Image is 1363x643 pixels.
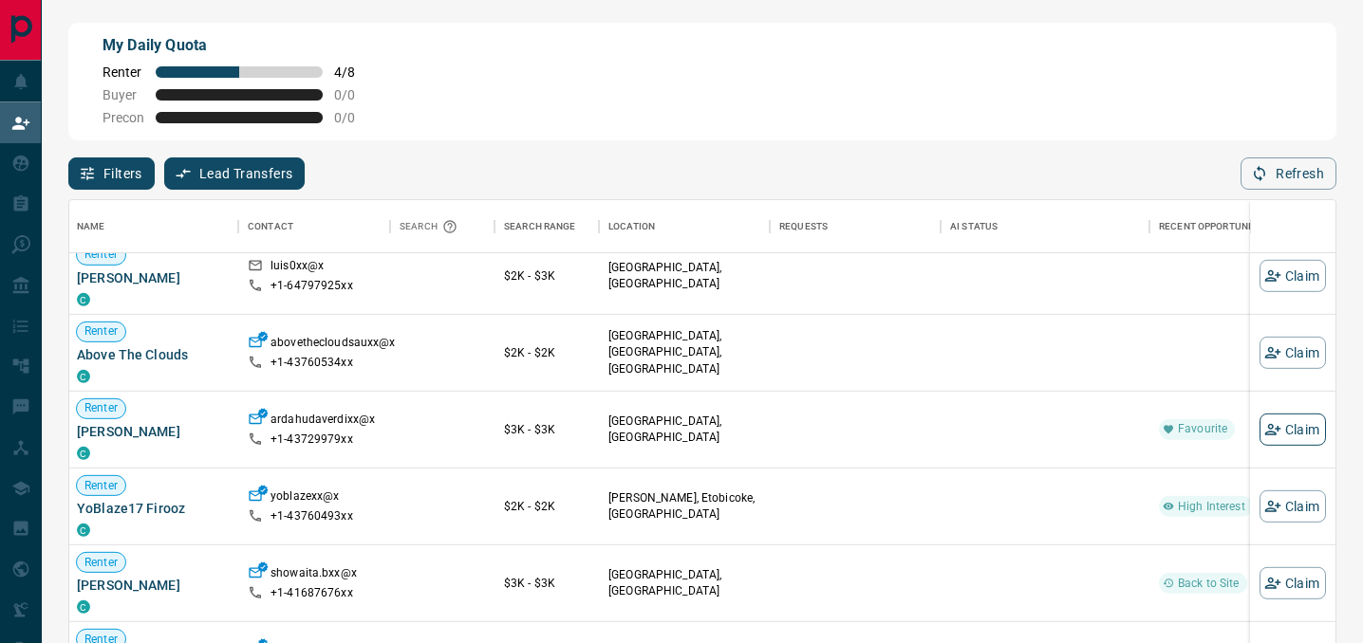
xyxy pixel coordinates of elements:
p: abovethecloudsauxx@x [271,335,396,355]
span: 0 / 0 [334,87,376,102]
span: Above The Clouds [77,345,229,364]
div: condos.ca [77,370,90,383]
span: Favourite [1170,421,1235,437]
p: +1- 43729979xx [271,432,353,448]
span: Renter [77,400,125,416]
p: ardahudaverdixx@x [271,412,375,432]
p: +1- 43760493xx [271,508,353,524]
span: Precon [103,110,144,125]
span: 4 / 8 [334,64,376,80]
span: YoBlaze17 Firooz [77,499,229,518]
p: [PERSON_NAME], Etobicoke, [GEOGRAPHIC_DATA] [608,490,760,523]
span: Renter [103,64,144,80]
div: Contact [248,200,293,253]
p: +1- 64797925xx [271,278,353,294]
p: $2K - $2K [504,498,589,515]
p: $2K - $3K [504,267,589,285]
p: luis0xx@x [271,258,324,278]
div: Requests [779,200,828,253]
p: $2K - $2K [504,344,589,361]
div: condos.ca [77,447,90,460]
span: Back to Site [1170,575,1247,591]
div: Location [599,200,770,253]
span: [PERSON_NAME] [77,576,229,595]
div: AI Status [941,200,1149,253]
div: Name [77,200,105,253]
span: 0 / 0 [334,110,376,125]
button: Claim [1260,260,1326,292]
p: +1- 41687676xx [271,585,353,601]
div: Recent Opportunities (30d) [1149,200,1339,253]
span: High Interest [1170,498,1253,514]
div: Search [400,200,462,253]
div: Name [67,200,238,253]
p: +1- 43760534xx [271,355,353,371]
p: [GEOGRAPHIC_DATA], [GEOGRAPHIC_DATA] [608,567,760,599]
button: Claim [1260,567,1326,599]
div: Contact [238,200,390,253]
button: Claim [1260,337,1326,369]
button: Claim [1260,413,1326,446]
span: Renter [77,247,125,263]
span: Renter [77,323,125,340]
span: Buyer [103,87,144,102]
div: condos.ca [77,600,90,614]
p: showaita.bxx@x [271,565,357,585]
div: AI Status [950,200,998,253]
button: Refresh [1241,157,1336,190]
button: Lead Transfers [164,157,306,190]
span: [PERSON_NAME] [77,268,229,287]
p: $3K - $3K [504,575,589,592]
button: Claim [1260,490,1326,523]
div: Search Range [495,200,599,253]
span: Renter [77,477,125,493]
span: Renter [77,554,125,570]
p: [GEOGRAPHIC_DATA], [GEOGRAPHIC_DATA] [608,413,760,446]
button: Filters [68,157,155,190]
div: condos.ca [77,524,90,537]
div: Recent Opportunities (30d) [1159,200,1298,253]
p: yoblazexx@x [271,488,339,508]
p: [GEOGRAPHIC_DATA], [GEOGRAPHIC_DATA], [GEOGRAPHIC_DATA] [608,328,760,377]
div: condos.ca [77,293,90,306]
p: My Daily Quota [103,34,376,57]
span: [PERSON_NAME] [77,422,229,441]
div: Location [608,200,655,253]
p: $3K - $3K [504,421,589,438]
div: Requests [770,200,941,253]
p: [GEOGRAPHIC_DATA], [GEOGRAPHIC_DATA] [608,260,760,292]
div: Search Range [504,200,576,253]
